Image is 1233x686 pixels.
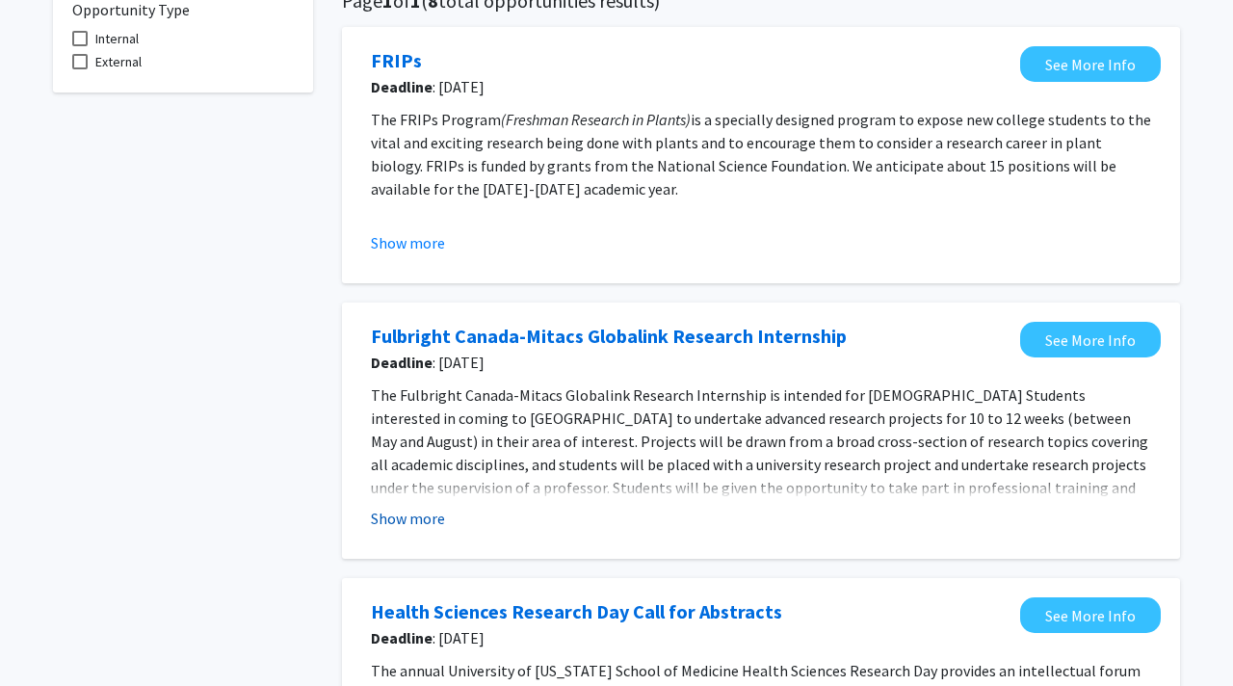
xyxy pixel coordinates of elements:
span: : [DATE] [371,626,1010,649]
span: : [DATE] [371,75,1010,98]
b: Deadline [371,628,433,647]
span: External [95,50,142,73]
a: Opens in a new tab [1020,597,1161,633]
span: The FRIPs Program [371,110,501,129]
a: Opens in a new tab [1020,46,1161,82]
span: is a specially designed program to expose new college students to the vital and exciting research... [371,110,1151,198]
a: Opens in a new tab [1020,322,1161,357]
b: Deadline [371,77,433,96]
span: The Fulbright Canada-Mitacs Globalink Research Internship is intended for [DEMOGRAPHIC_DATA] Stud... [371,385,1148,520]
a: Opens in a new tab [371,597,782,626]
button: Show more [371,507,445,530]
button: Show more [371,231,445,254]
span: Internal [95,27,139,50]
iframe: Chat [14,599,82,672]
b: Deadline [371,353,433,372]
a: Opens in a new tab [371,322,847,351]
span: : [DATE] [371,351,1010,374]
a: Opens in a new tab [371,46,422,75]
em: (Freshman Research in Plants) [501,110,691,129]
